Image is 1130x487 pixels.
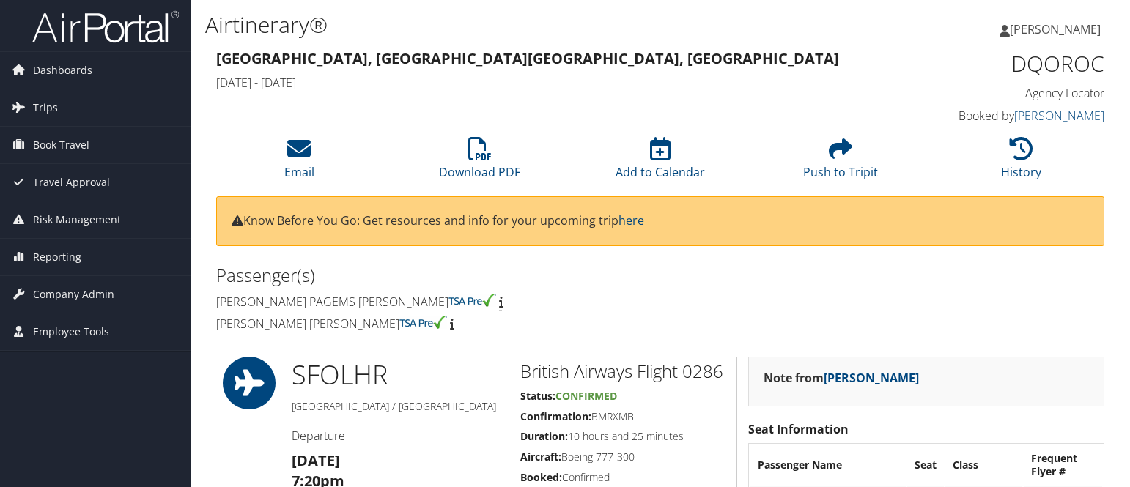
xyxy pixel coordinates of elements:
[616,145,705,180] a: Add to Calendar
[1000,7,1115,51] a: [PERSON_NAME]
[216,75,877,91] h4: [DATE] - [DATE]
[216,316,649,332] h4: [PERSON_NAME] [PERSON_NAME]
[907,445,944,485] th: Seat
[399,316,447,329] img: tsa-precheck.png
[33,52,92,89] span: Dashboards
[33,127,89,163] span: Book Travel
[750,445,906,485] th: Passenger Name
[33,89,58,126] span: Trips
[899,85,1105,101] h4: Agency Locator
[899,108,1105,124] h4: Booked by
[216,48,839,68] strong: [GEOGRAPHIC_DATA], [GEOGRAPHIC_DATA] [GEOGRAPHIC_DATA], [GEOGRAPHIC_DATA]
[945,445,1023,485] th: Class
[33,313,109,350] span: Employee Tools
[1010,21,1101,37] span: [PERSON_NAME]
[292,450,340,470] strong: [DATE]
[292,357,498,393] h1: SFO LHR
[448,294,496,307] img: tsa-precheck.png
[205,10,812,40] h1: Airtinerary®
[899,48,1105,79] h1: DQOROC
[439,145,520,180] a: Download PDF
[33,276,114,313] span: Company Admin
[1024,445,1102,485] th: Frequent Flyer #
[232,212,1089,231] p: Know Before You Go: Get resources and info for your upcoming trip
[33,239,81,275] span: Reporting
[520,359,725,384] h2: British Airways Flight 0286
[803,145,878,180] a: Push to Tripit
[1001,145,1041,180] a: History
[748,421,849,437] strong: Seat Information
[33,164,110,201] span: Travel Approval
[520,470,725,485] h5: Confirmed
[555,389,617,403] span: Confirmed
[520,389,555,403] strong: Status:
[284,145,314,180] a: Email
[520,450,725,464] h5: Boeing 777-300
[618,212,644,228] a: here
[520,409,591,423] strong: Confirmation:
[216,294,649,310] h4: [PERSON_NAME] Pagems [PERSON_NAME]
[292,428,498,444] h4: Departure
[824,370,919,386] a: [PERSON_NAME]
[1014,108,1104,124] a: [PERSON_NAME]
[33,201,121,238] span: Risk Management
[520,429,568,443] strong: Duration:
[764,370,919,386] strong: Note from
[292,399,498,414] h5: [GEOGRAPHIC_DATA] / [GEOGRAPHIC_DATA]
[520,429,725,444] h5: 10 hours and 25 minutes
[520,470,562,484] strong: Booked:
[216,263,649,288] h2: Passenger(s)
[32,10,179,44] img: airportal-logo.png
[520,450,561,464] strong: Aircraft:
[520,409,725,424] h5: BMRXMB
